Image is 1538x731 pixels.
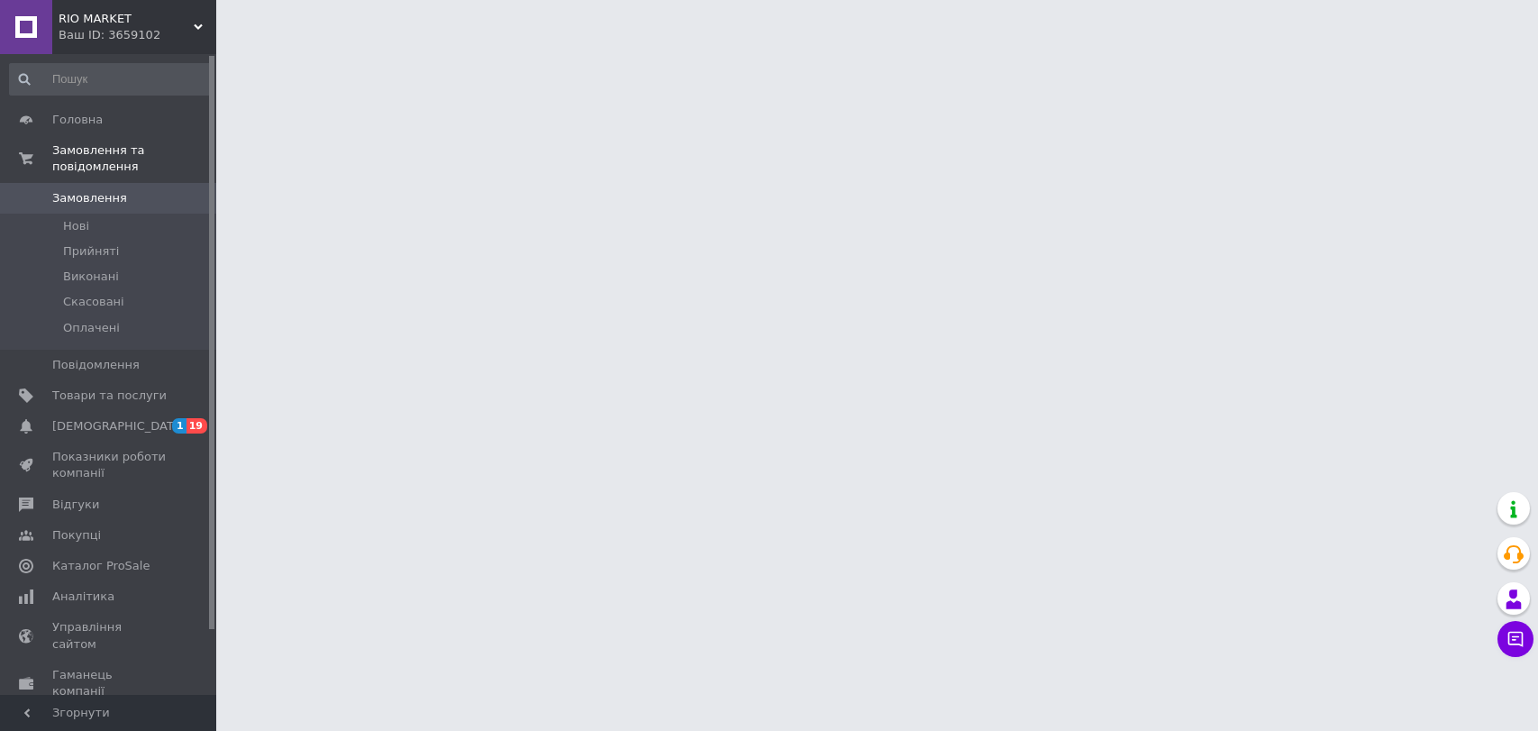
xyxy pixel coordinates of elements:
span: Замовлення [52,190,127,206]
span: Показники роботи компанії [52,449,167,481]
span: Виконані [63,269,119,285]
span: Покупці [52,527,101,544]
span: Прийняті [63,243,119,260]
span: Товари та послуги [52,388,167,404]
div: Ваш ID: 3659102 [59,27,216,43]
span: Оплачені [63,320,120,336]
span: Аналітика [52,589,114,605]
span: Нові [63,218,89,234]
span: Гаманець компанії [52,667,167,699]
span: Відгуки [52,497,99,513]
input: Пошук [9,63,212,96]
span: RIO MARKET [59,11,194,27]
span: Скасовані [63,294,124,310]
span: 19 [187,418,207,434]
span: Каталог ProSale [52,558,150,574]
span: Головна [52,112,103,128]
span: Замовлення та повідомлення [52,142,216,175]
span: Управління сайтом [52,619,167,652]
span: 1 [172,418,187,434]
span: Повідомлення [52,357,140,373]
span: [DEMOGRAPHIC_DATA] [52,418,186,434]
button: Чат з покупцем [1497,621,1533,657]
